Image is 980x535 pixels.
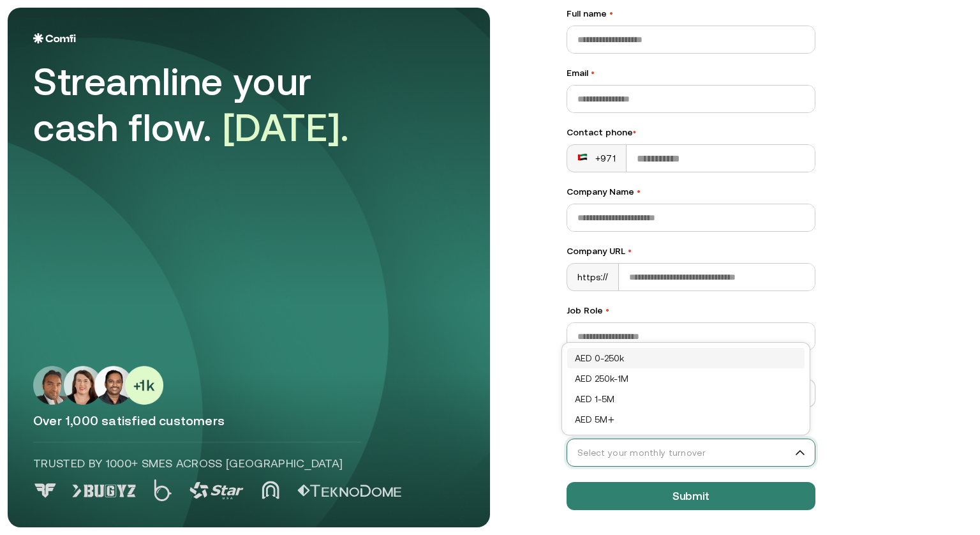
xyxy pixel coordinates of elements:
[567,304,815,317] label: Job Role
[33,483,57,498] img: Logo 0
[567,185,815,199] label: Company Name
[567,389,805,409] div: AED 1-5M
[605,305,609,315] span: •
[223,105,350,149] span: [DATE].
[567,348,805,368] div: AED 0-250k
[567,264,619,290] div: https://
[297,485,401,497] img: Logo 5
[575,372,797,386] div: AED 250k-1M
[154,479,172,501] img: Logo 2
[567,7,815,20] label: Full name
[637,186,641,197] span: •
[575,412,797,426] div: AED 5M+
[567,368,805,389] div: AED 250k-1M
[567,482,815,510] button: Submit
[633,127,636,137] span: •
[575,392,797,406] div: AED 1-5M
[262,481,279,499] img: Logo 4
[591,68,595,78] span: •
[33,412,464,429] p: Over 1,000 satisfied customers
[609,8,613,19] span: •
[628,246,632,256] span: •
[567,245,815,258] label: Company URL
[567,126,815,139] div: Contact phone
[567,409,805,430] div: AED 5M+
[567,66,815,80] label: Email
[33,455,361,472] p: Trusted by 1000+ SMEs across [GEOGRAPHIC_DATA]
[575,351,797,365] div: AED 0-250k
[189,482,244,499] img: Logo 3
[577,152,616,165] div: +971
[72,485,136,497] img: Logo 1
[33,59,390,151] div: Streamline your cash flow.
[33,33,76,43] img: Logo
